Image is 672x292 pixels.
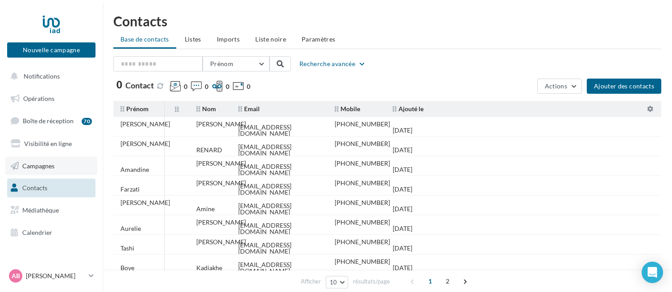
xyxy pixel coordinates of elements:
[120,265,134,271] div: Boye
[587,79,661,94] button: Ajouter des contacts
[238,105,260,113] span: Email
[238,124,320,137] div: [EMAIL_ADDRESS][DOMAIN_NAME]
[326,276,348,288] button: 10
[217,35,240,43] span: Imports
[5,201,97,220] a: Médiathèque
[393,167,412,173] div: [DATE]
[12,271,20,280] span: AB
[393,225,412,232] div: [DATE]
[22,162,54,169] span: Campagnes
[120,141,170,147] div: [PERSON_NAME]
[196,121,246,127] div: [PERSON_NAME]
[393,186,412,192] div: [DATE]
[238,163,320,176] div: [EMAIL_ADDRESS][DOMAIN_NAME]
[116,80,122,90] span: 0
[335,219,390,225] div: [PHONE_NUMBER]
[393,265,412,271] div: [DATE]
[5,223,97,242] a: Calendrier
[22,206,59,214] span: Médiathèque
[301,277,321,286] span: Afficher
[335,239,390,245] div: [PHONE_NUMBER]
[335,200,390,206] div: [PHONE_NUMBER]
[196,180,246,186] div: [PERSON_NAME]
[393,245,412,251] div: [DATE]
[26,271,85,280] p: [PERSON_NAME]
[24,140,72,147] span: Visibilité en ligne
[22,229,52,236] span: Calendrier
[120,225,141,232] div: Aurelie
[7,267,95,284] a: AB [PERSON_NAME]
[196,206,215,212] div: Amine
[335,180,390,186] div: [PHONE_NUMBER]
[5,111,97,130] a: Boîte de réception70
[545,82,567,90] span: Actions
[423,274,437,288] span: 1
[120,245,134,251] div: Tashi
[120,200,170,206] div: [PERSON_NAME]
[537,79,582,94] button: Actions
[196,160,246,167] div: [PERSON_NAME]
[393,147,412,153] div: [DATE]
[185,35,201,43] span: Listes
[120,121,170,127] div: [PERSON_NAME]
[196,239,246,245] div: [PERSON_NAME]
[113,14,661,28] h1: Contacts
[302,35,336,43] span: Paramètres
[335,141,390,147] div: [PHONE_NUMBER]
[205,82,208,91] span: 0
[296,58,369,69] button: Recherche avancée
[210,60,233,67] span: Prénom
[238,144,320,156] div: [EMAIL_ADDRESS][DOMAIN_NAME]
[196,219,246,225] div: [PERSON_NAME]
[330,279,337,286] span: 10
[5,134,97,153] a: Visibilité en ligne
[335,105,360,113] span: Mobile
[5,179,97,197] a: Contacts
[255,35,286,43] span: Liste noire
[196,147,222,153] div: RENARD
[23,117,74,125] span: Boîte de réception
[393,105,423,113] span: Ajouté le
[393,127,412,133] div: [DATE]
[184,82,187,91] span: 0
[238,203,320,215] div: [EMAIL_ADDRESS][DOMAIN_NAME]
[335,259,390,265] div: [PHONE_NUMBER]
[353,277,390,286] span: résultats/page
[238,242,320,254] div: [EMAIL_ADDRESS][DOMAIN_NAME]
[125,80,154,90] span: Contact
[24,72,60,80] span: Notifications
[120,167,149,173] div: Amandine
[120,186,140,192] div: Farzati
[226,82,229,91] span: 0
[7,42,95,58] button: Nouvelle campagne
[5,157,97,175] a: Campagnes
[82,118,92,125] div: 70
[238,262,320,274] div: [EMAIL_ADDRESS][DOMAIN_NAME]
[203,56,270,71] button: Prénom
[393,206,412,212] div: [DATE]
[5,67,94,86] button: Notifications
[238,183,320,196] div: [EMAIL_ADDRESS][DOMAIN_NAME]
[22,184,47,192] span: Contacts
[440,274,455,288] span: 2
[120,105,149,113] span: Prénom
[196,265,222,271] div: Kadiakhe
[642,262,663,283] div: Open Intercom Messenger
[5,89,97,108] a: Opérations
[247,82,250,91] span: 0
[23,95,54,102] span: Opérations
[196,105,216,113] span: Nom
[335,121,390,127] div: [PHONE_NUMBER]
[238,222,320,235] div: [EMAIL_ADDRESS][DOMAIN_NAME]
[335,160,390,167] div: [PHONE_NUMBER]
